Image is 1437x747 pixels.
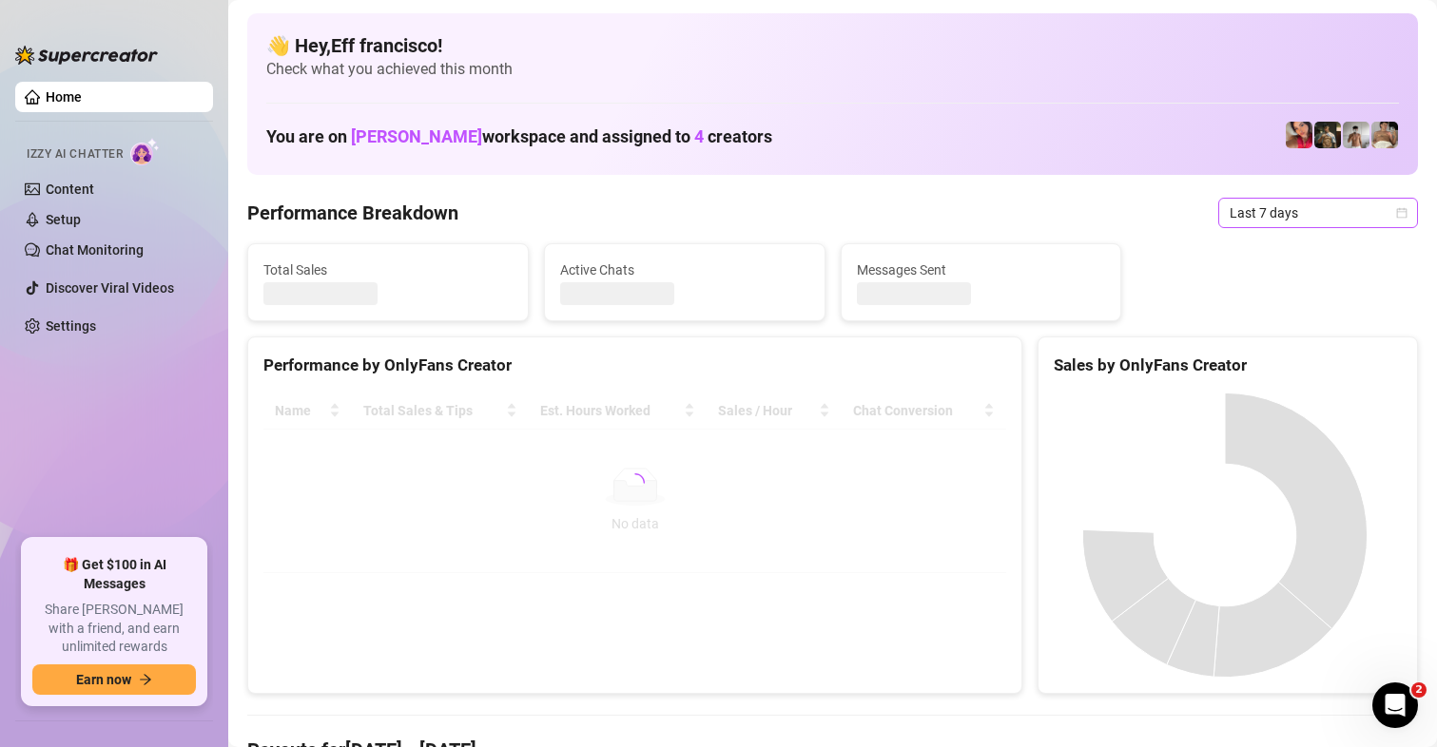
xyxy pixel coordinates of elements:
img: AI Chatter [130,138,160,165]
a: Setup [46,212,81,227]
span: Last 7 days [1230,199,1407,227]
a: Home [46,89,82,105]
span: Izzy AI Chatter [27,145,123,163]
span: arrow-right [139,673,152,686]
iframe: Intercom live chat [1372,682,1418,728]
img: Tony [1314,122,1341,148]
span: Messages Sent [857,259,1106,280]
div: Performance by OnlyFans Creator [263,353,1006,378]
span: [PERSON_NAME] [351,126,482,146]
span: Earn now [76,672,131,687]
span: 4 [694,126,704,146]
span: 2 [1411,682,1427,698]
span: Share [PERSON_NAME] with a friend, and earn unlimited rewards [32,601,196,657]
span: loading [625,472,646,493]
span: Active Chats [560,259,809,280]
a: Settings [46,318,96,334]
span: calendar [1396,207,1408,219]
div: Sales by OnlyFans Creator [1054,353,1402,378]
img: Vanessa [1286,122,1312,148]
img: Aussieboy_jfree [1371,122,1398,148]
span: Check what you achieved this month [266,59,1399,80]
h1: You are on workspace and assigned to creators [266,126,772,147]
h4: Performance Breakdown [247,200,458,226]
a: Content [46,182,94,197]
img: aussieboy_j [1343,122,1369,148]
a: Chat Monitoring [46,242,144,258]
button: Earn nowarrow-right [32,664,196,695]
img: logo-BBDzfeDw.svg [15,46,158,65]
span: Total Sales [263,259,513,280]
a: Discover Viral Videos [46,280,174,296]
span: 🎁 Get $100 in AI Messages [32,556,196,593]
h4: 👋 Hey, Eff francisco ! [266,32,1399,59]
